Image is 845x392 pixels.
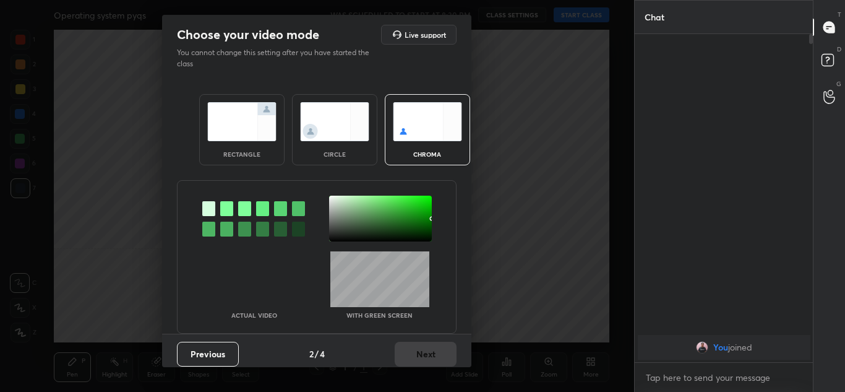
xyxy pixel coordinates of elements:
h4: 2 [309,347,314,360]
p: You cannot change this setting after you have started the class [177,47,377,69]
img: normalScreenIcon.ae25ed63.svg [207,102,277,141]
p: With green screen [346,312,413,318]
div: rectangle [217,151,267,157]
div: chroma [403,151,452,157]
p: Chat [635,1,674,33]
h4: 4 [320,347,325,360]
span: joined [728,342,752,352]
div: grid [635,333,813,362]
h4: / [315,347,319,360]
p: D [837,45,841,54]
p: G [836,79,841,89]
p: T [838,10,841,19]
img: chromaScreenIcon.c19ab0a0.svg [393,102,462,141]
div: circle [310,151,359,157]
span: You [713,342,728,352]
h5: Live support [405,31,446,38]
h2: Choose your video mode [177,27,319,43]
p: Actual Video [231,312,277,318]
img: 5e7d78be74424a93b69e3b6a16e44824.jpg [696,341,708,354]
img: circleScreenIcon.acc0effb.svg [300,102,369,141]
button: Previous [177,342,239,367]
